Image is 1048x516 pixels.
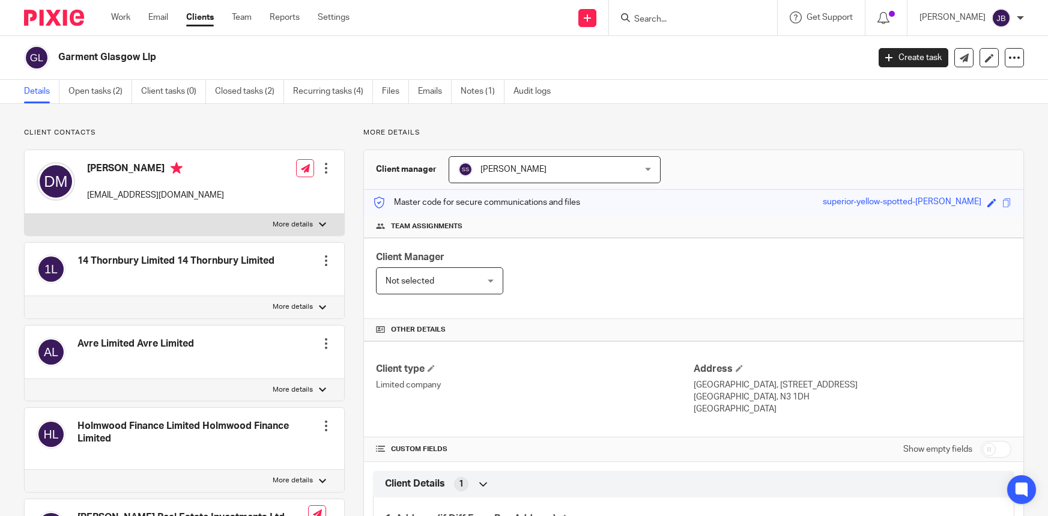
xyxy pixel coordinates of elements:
a: Details [24,80,59,103]
img: svg%3E [37,338,65,366]
a: Email [148,11,168,23]
i: Primary [171,162,183,174]
p: More details [273,385,313,395]
p: [EMAIL_ADDRESS][DOMAIN_NAME] [87,189,224,201]
img: svg%3E [37,162,75,201]
h4: CUSTOM FIELDS [376,445,694,454]
div: superior-yellow-spotted-[PERSON_NAME] [823,196,981,210]
a: Open tasks (2) [68,80,132,103]
img: svg%3E [37,255,65,284]
a: Reports [270,11,300,23]
span: Other details [391,325,446,335]
h4: Client type [376,363,694,375]
p: Master code for secure communications and files [373,196,580,208]
span: 1 [459,478,464,490]
p: Limited company [376,379,694,391]
label: Show empty fields [903,443,972,455]
a: Files [382,80,409,103]
h2: Garment Glasgow Llp [58,51,700,64]
p: [GEOGRAPHIC_DATA], N3 1DH [694,391,1011,403]
img: svg%3E [24,45,49,70]
span: Client Manager [376,252,444,262]
span: Team assignments [391,222,462,231]
p: [PERSON_NAME] [919,11,986,23]
a: Clients [186,11,214,23]
a: Client tasks (0) [141,80,206,103]
a: Notes (1) [461,80,504,103]
p: More details [273,220,313,229]
a: Recurring tasks (4) [293,80,373,103]
p: More details [273,302,313,312]
input: Search [633,14,741,25]
span: Not selected [386,277,434,285]
img: Pixie [24,10,84,26]
h4: Avre Limited Avre Limited [77,338,194,350]
img: svg%3E [37,420,65,449]
a: Work [111,11,130,23]
p: More details [273,476,313,485]
h4: 14 Thornbury Limited 14 Thornbury Limited [77,255,274,267]
h3: Client manager [376,163,437,175]
a: Create task [879,48,948,67]
p: More details [363,128,1024,138]
h4: Address [694,363,1011,375]
h4: Holmwood Finance Limited Holmwood Finance Limited [77,420,320,446]
h4: [PERSON_NAME] [87,162,224,177]
p: [GEOGRAPHIC_DATA], [STREET_ADDRESS] [694,379,1011,391]
a: Settings [318,11,350,23]
span: Client Details [385,478,445,490]
img: svg%3E [458,162,473,177]
a: Audit logs [513,80,560,103]
span: [PERSON_NAME] [480,165,547,174]
p: Client contacts [24,128,345,138]
img: svg%3E [992,8,1011,28]
a: Closed tasks (2) [215,80,284,103]
a: Team [232,11,252,23]
span: Get Support [807,13,853,22]
a: Emails [418,80,452,103]
p: [GEOGRAPHIC_DATA] [694,403,1011,415]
